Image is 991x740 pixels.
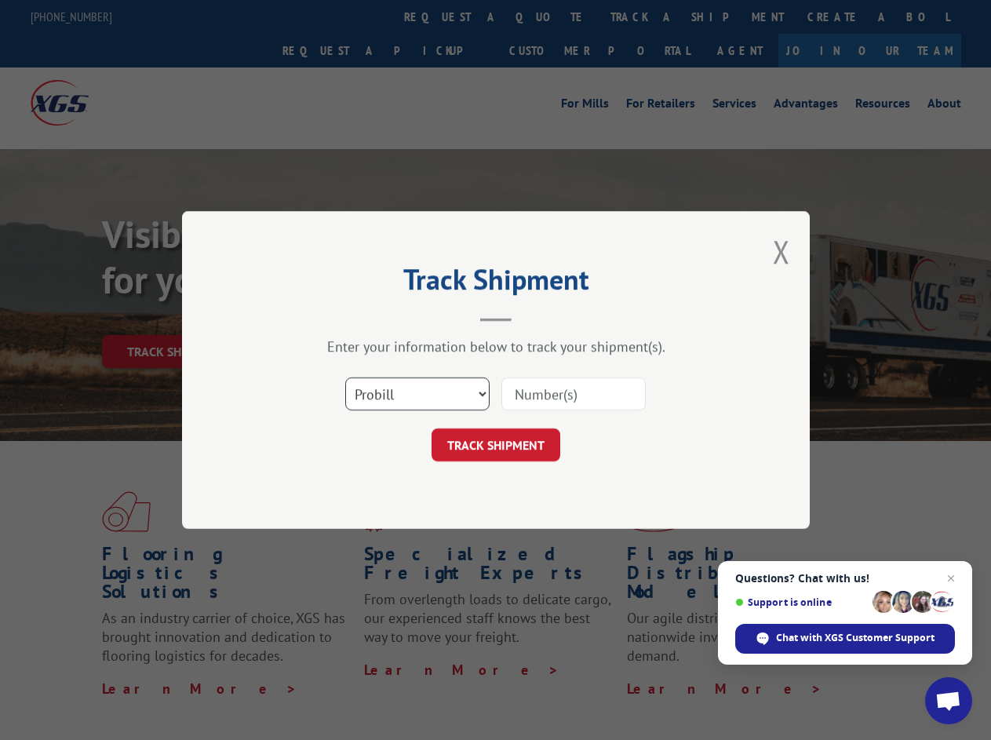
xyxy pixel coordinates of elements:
[776,631,935,645] span: Chat with XGS Customer Support
[925,677,972,724] div: Open chat
[432,428,560,461] button: TRACK SHIPMENT
[773,231,790,272] button: Close modal
[942,569,960,588] span: Close chat
[501,377,646,410] input: Number(s)
[735,572,955,585] span: Questions? Chat with us!
[261,337,731,355] div: Enter your information below to track your shipment(s).
[735,624,955,654] div: Chat with XGS Customer Support
[735,596,867,608] span: Support is online
[261,268,731,298] h2: Track Shipment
